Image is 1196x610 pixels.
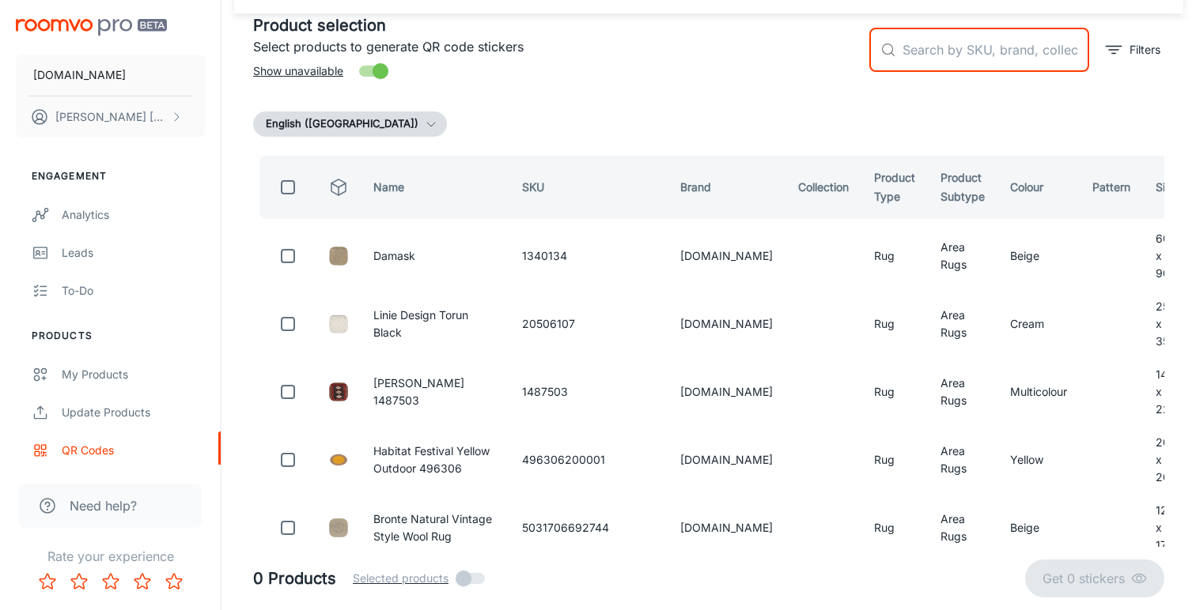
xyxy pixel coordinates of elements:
h5: 0 Products [253,567,336,590]
td: Rug [861,293,928,355]
th: Colour [997,156,1080,219]
td: Linie Design Torun Black [361,293,509,355]
p: [DOMAIN_NAME] [33,66,126,84]
div: Leads [62,244,205,262]
th: Collection [785,156,861,219]
p: Filters [1130,41,1160,58]
td: Area Rugs [928,497,997,559]
td: 496306200001 [509,429,668,491]
th: SKU [509,156,668,219]
p: Rate your experience [13,547,208,566]
button: Rate 3 star [95,566,127,597]
td: [DOMAIN_NAME] [668,497,785,559]
td: Beige [997,497,1080,559]
div: My Products [62,366,205,383]
td: [DOMAIN_NAME] [668,429,785,491]
th: Brand [668,156,785,219]
td: 1487503 [509,361,668,423]
div: QR Codes [62,442,205,459]
button: Rate 2 star [63,566,95,597]
button: Rate 5 star [158,566,190,597]
button: English ([GEOGRAPHIC_DATA]) [253,111,447,137]
td: Beige [997,225,1080,287]
td: [DOMAIN_NAME] [668,361,785,423]
td: Damask [361,225,509,287]
button: filter [1102,37,1164,62]
td: Area Rugs [928,361,997,423]
td: [DOMAIN_NAME] [668,293,785,355]
td: [DOMAIN_NAME] [668,225,785,287]
td: 20506107 [509,293,668,355]
div: To-do [62,282,205,299]
td: 5031706692744 [509,497,668,559]
span: Need help? [70,496,137,515]
td: Rug [861,361,928,423]
td: Area Rugs [928,293,997,355]
td: Cream [997,293,1080,355]
button: [PERSON_NAME] [PERSON_NAME] [16,96,205,137]
button: Rate 4 star [127,566,158,597]
td: Area Rugs [928,429,997,491]
th: Name [361,156,509,219]
button: Rate 1 star [32,566,63,597]
input: Search by SKU, brand, collection... [903,28,1089,72]
td: Bronte Natural Vintage Style Wool Rug [361,497,509,559]
button: [DOMAIN_NAME] [16,55,205,96]
td: Yellow [997,429,1080,491]
td: Rug [861,497,928,559]
div: Update Products [62,404,205,421]
h5: Product selection [253,13,857,37]
td: Area Rugs [928,225,997,287]
td: Multicolour [997,361,1080,423]
th: Product Type [861,156,928,219]
td: Rug [861,225,928,287]
td: 1340134 [509,225,668,287]
img: Roomvo PRO Beta [16,19,167,36]
span: Selected products [353,570,448,587]
th: Pattern [1080,156,1143,219]
td: Habitat Festival Yellow Outdoor 496306 [361,429,509,491]
td: Rug [861,429,928,491]
td: [PERSON_NAME] 1487503 [361,361,509,423]
span: Show unavailable [253,62,343,80]
p: [PERSON_NAME] [PERSON_NAME] [55,108,167,126]
th: Product Subtype [928,156,997,219]
div: Analytics [62,206,205,224]
p: Select products to generate QR code stickers [253,37,857,56]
